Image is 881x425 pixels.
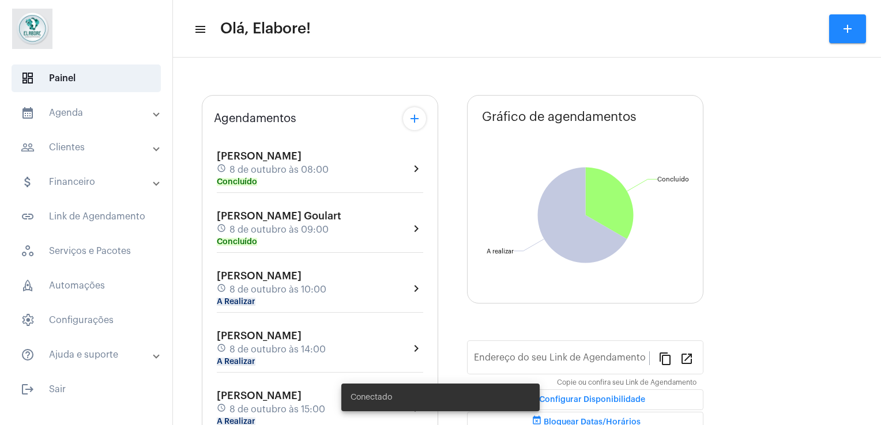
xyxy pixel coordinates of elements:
mat-icon: schedule [217,164,227,176]
span: Olá, Elabore! [220,20,311,38]
mat-icon: add [408,112,421,126]
text: Concluído [657,176,689,183]
mat-icon: chevron_right [409,222,423,236]
mat-chip: Concluído [217,178,257,186]
mat-icon: chevron_right [409,282,423,295]
span: Configurar Disponibilidade [525,396,645,404]
span: Automações [12,272,161,299]
text: A realizar [487,248,514,255]
span: [PERSON_NAME] [217,390,302,401]
mat-icon: schedule [217,283,227,296]
mat-panel-title: Ajuda e suporte [21,348,154,362]
span: 8 de outubro às 15:00 [229,404,325,415]
mat-icon: chevron_right [409,341,423,355]
mat-chip: A Realizar [217,358,255,366]
mat-icon: sidenav icon [194,22,205,36]
span: Conectado [351,392,392,403]
mat-icon: sidenav icon [21,348,35,362]
mat-expansion-panel-header: sidenav iconAgenda [7,99,172,127]
span: sidenav icon [21,244,35,258]
mat-panel-title: Financeiro [21,175,154,189]
mat-icon: content_copy [658,351,672,365]
span: Agendamentos [214,112,296,125]
span: Link de Agendamento [12,203,161,230]
span: [PERSON_NAME] [217,331,302,341]
mat-chip: Concluído [217,238,257,246]
mat-icon: chevron_right [409,162,423,176]
mat-icon: sidenav icon [21,382,35,396]
mat-icon: schedule [217,223,227,236]
span: Sair [12,375,161,403]
mat-icon: sidenav icon [21,210,35,223]
mat-icon: open_in_new [680,351,694,365]
span: Painel [12,64,161,92]
mat-panel-title: Agenda [21,106,154,120]
span: sidenav icon [21,279,35,293]
mat-icon: add [841,22,854,36]
input: Link [474,355,649,365]
span: Gráfico de agendamentos [482,110,637,124]
button: Configurar Disponibilidade [467,389,703,410]
span: [PERSON_NAME] [217,271,302,281]
span: Configurações [12,306,161,334]
mat-chip: A Realizar [217,298,255,306]
mat-icon: schedule [217,343,227,356]
mat-icon: sidenav icon [21,106,35,120]
span: 8 de outubro às 10:00 [229,284,326,295]
mat-icon: sidenav icon [21,175,35,189]
mat-icon: schedule [217,403,227,416]
span: 8 de outubro às 14:00 [229,344,326,355]
span: sidenav icon [21,71,35,85]
mat-expansion-panel-header: sidenav iconClientes [7,134,172,161]
span: [PERSON_NAME] [217,151,302,161]
span: sidenav icon [21,313,35,327]
mat-panel-title: Clientes [21,141,154,154]
img: 4c6856f8-84c7-1050-da6c-cc5081a5dbaf.jpg [9,6,55,52]
span: 8 de outubro às 08:00 [229,165,329,175]
mat-icon: sidenav icon [21,141,35,154]
mat-hint: Copie ou confira seu Link de Agendamento [557,379,696,387]
mat-expansion-panel-header: sidenav iconFinanceiro [7,168,172,196]
span: Serviços e Pacotes [12,237,161,265]
span: 8 de outubro às 09:00 [229,225,329,235]
span: [PERSON_NAME] Goulart [217,211,341,221]
mat-expansion-panel-header: sidenav iconAjuda e suporte [7,341,172,369]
